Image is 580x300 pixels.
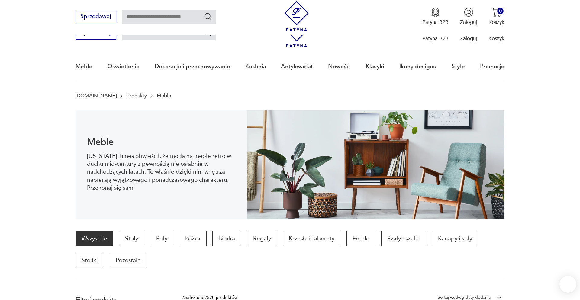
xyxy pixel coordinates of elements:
[76,93,117,99] a: [DOMAIN_NAME]
[87,138,236,146] h1: Meble
[87,152,236,192] p: [US_STATE] Times obwieścił, że moda na meble retro w duchu mid-century z pewnością nie osłabnie w...
[76,15,116,19] a: Sprzedawaj
[204,28,212,37] button: Szukaj
[155,53,230,80] a: Dekoracje i przechowywanie
[422,8,449,26] button: Patyna B2B
[422,35,449,42] p: Patyna B2B
[460,35,477,42] p: Zaloguj
[488,35,504,42] p: Koszyk
[328,53,351,80] a: Nowości
[150,231,173,246] a: Pufy
[110,253,147,268] a: Pozostałe
[381,231,426,246] a: Szafy i szafki
[76,31,116,36] a: Sprzedawaj
[108,53,140,80] a: Oświetlenie
[452,53,465,80] a: Style
[422,19,449,26] p: Patyna B2B
[431,8,440,17] img: Ikona medalu
[488,8,504,26] button: 0Koszyk
[119,231,144,246] a: Stoły
[480,53,504,80] a: Promocje
[76,231,113,246] a: Wszystkie
[157,93,171,99] p: Meble
[422,8,449,26] a: Ikona medaluPatyna B2B
[245,53,266,80] a: Kuchnia
[76,53,92,80] a: Meble
[460,8,477,26] button: Zaloguj
[282,1,312,31] img: Patyna - sklep z meblami i dekoracjami vintage
[497,8,504,14] div: 0
[488,19,504,26] p: Koszyk
[247,231,277,246] a: Regały
[204,12,212,21] button: Szukaj
[127,93,147,99] a: Produkty
[281,53,313,80] a: Antykwariat
[346,231,375,246] a: Fotele
[247,110,504,219] img: Meble
[283,231,340,246] a: Krzesła i taborety
[464,8,473,17] img: Ikonka użytkownika
[179,231,206,246] a: Łóżka
[432,231,478,246] a: Kanapy i sofy
[76,253,104,268] a: Stoliki
[559,276,576,293] iframe: Smartsupp widget button
[460,19,477,26] p: Zaloguj
[76,10,116,23] button: Sprzedawaj
[366,53,384,80] a: Klasyki
[399,53,437,80] a: Ikony designu
[212,231,241,246] a: Biurka
[492,8,501,17] img: Ikona koszyka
